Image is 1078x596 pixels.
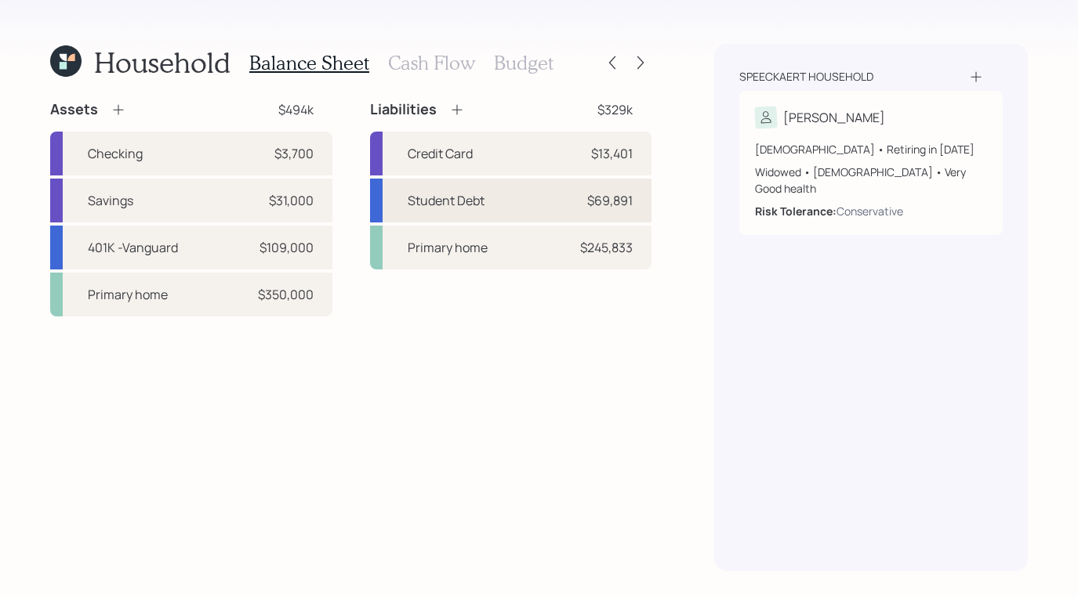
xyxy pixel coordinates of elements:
[388,52,475,74] h3: Cash Flow
[580,238,633,257] div: $245,833
[408,238,488,257] div: Primary home
[260,238,314,257] div: $109,000
[370,101,437,118] h4: Liabilities
[408,191,485,210] div: Student Debt
[597,100,633,119] div: $329k
[88,285,168,304] div: Primary home
[94,45,230,79] h1: Household
[249,52,369,74] h3: Balance Sheet
[258,285,314,304] div: $350,000
[755,141,987,157] div: [DEMOGRAPHIC_DATA] • Retiring in [DATE]
[278,100,314,119] div: $494k
[269,191,314,210] div: $31,000
[88,191,133,210] div: Savings
[591,144,633,163] div: $13,401
[50,101,98,118] h4: Assets
[274,144,314,163] div: $3,700
[783,108,885,127] div: [PERSON_NAME]
[837,203,903,219] div: Conservative
[88,144,143,163] div: Checking
[587,191,633,210] div: $69,891
[494,52,554,74] h3: Budget
[88,238,178,257] div: 401K -Vanguard
[739,69,873,85] div: Speeckaert household
[755,164,987,197] div: Widowed • [DEMOGRAPHIC_DATA] • Very Good health
[408,144,473,163] div: Credit Card
[755,204,837,219] b: Risk Tolerance:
